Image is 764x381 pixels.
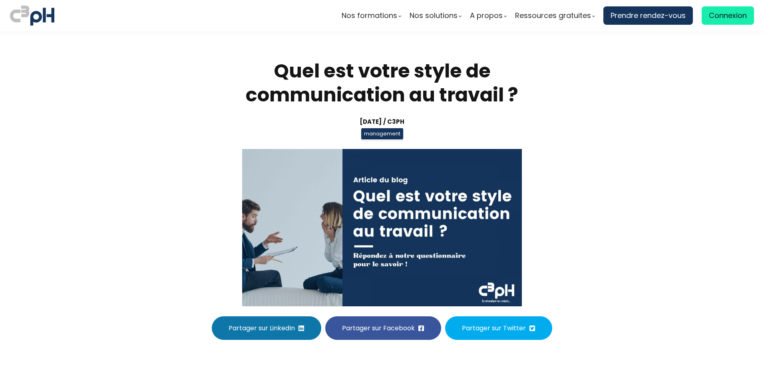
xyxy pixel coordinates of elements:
[709,10,747,22] span: Connexion
[445,316,552,340] button: Partager sur Twitter
[611,10,686,22] span: Prendre rendez-vous
[342,10,397,22] span: Nos formations
[229,323,295,333] span: Partager sur LinkedIn
[515,10,591,22] span: Ressources gratuites
[4,363,86,381] iframe: chat widget
[196,117,568,126] div: [DATE] / C3pH
[603,6,693,25] a: Prendre rendez-vous
[410,10,458,22] span: Nos solutions
[242,149,522,306] img: a63dd5ff956d40a04b2922a7cb0a63a1.jpeg
[361,128,403,139] span: management
[196,59,568,107] h1: Quel est votre style de communication au travail ?
[10,4,54,27] img: logo C3PH
[470,10,503,22] span: A propos
[462,323,526,333] span: Partager sur Twitter
[325,316,441,340] button: Partager sur Facebook
[212,316,321,340] button: Partager sur LinkedIn
[702,6,754,25] a: Connexion
[342,323,415,333] span: Partager sur Facebook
